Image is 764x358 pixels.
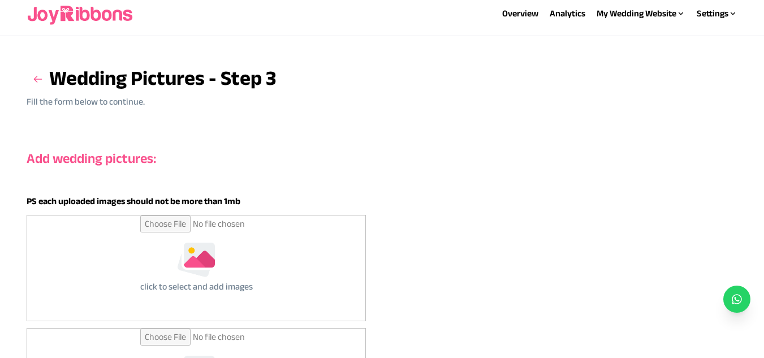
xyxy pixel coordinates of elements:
div: My Wedding Website [597,7,685,20]
h6: PS each uploaded images should not be more than 1mb [27,195,737,208]
div: Settings [697,7,737,20]
a: Overview [502,8,538,18]
p: Fill the form below to continue. [27,95,276,109]
h3: Add wedding pictures: [27,149,737,167]
a: Analytics [550,8,585,18]
h3: Wedding Pictures - Step 3 [27,63,276,95]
